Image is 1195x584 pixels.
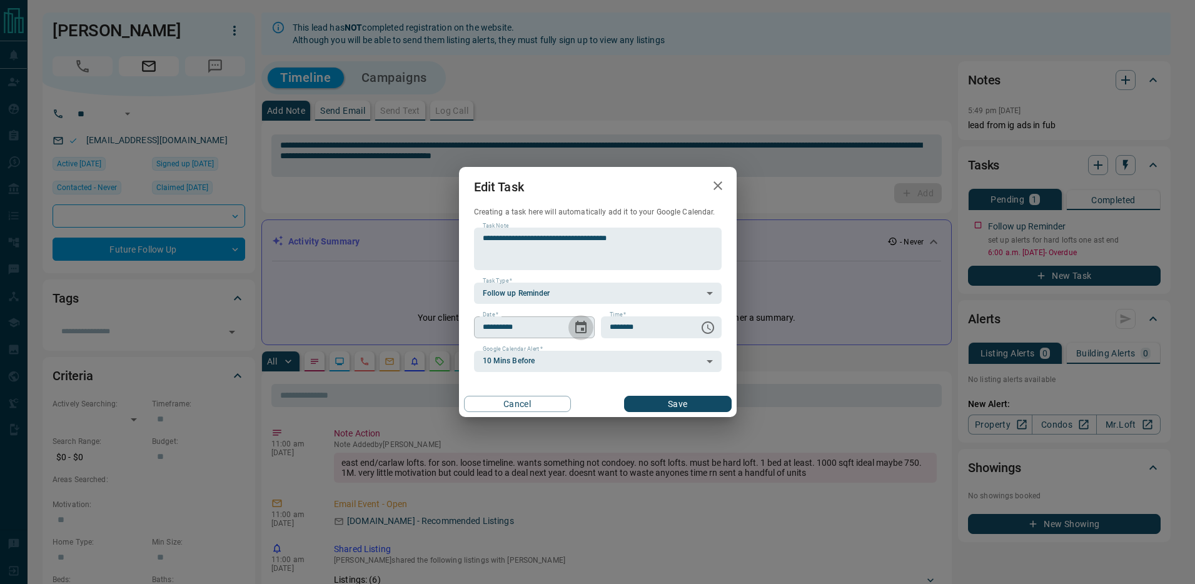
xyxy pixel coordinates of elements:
[483,277,512,285] label: Task Type
[474,207,722,218] p: Creating a task here will automatically add it to your Google Calendar.
[474,351,722,372] div: 10 Mins Before
[695,315,720,340] button: Choose time, selected time is 6:00 AM
[474,283,722,304] div: Follow up Reminder
[483,311,498,319] label: Date
[483,345,543,353] label: Google Calendar Alert
[459,167,539,207] h2: Edit Task
[483,222,508,230] label: Task Note
[568,315,593,340] button: Choose date, selected date is Oct 10, 2025
[610,311,626,319] label: Time
[464,396,571,412] button: Cancel
[624,396,731,412] button: Save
